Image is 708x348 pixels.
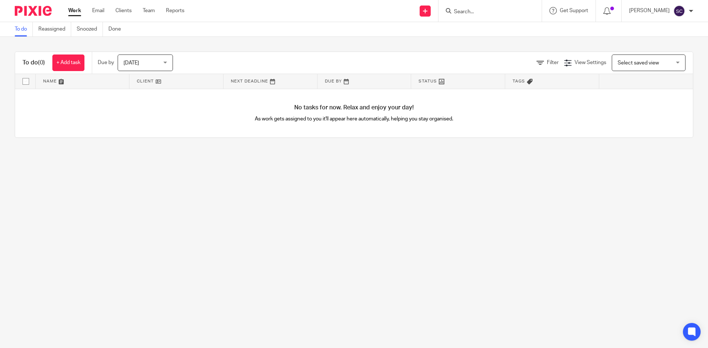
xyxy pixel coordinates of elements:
span: Get Support [560,8,588,13]
span: Tags [513,79,525,83]
a: Work [68,7,81,14]
h1: To do [22,59,45,67]
a: Team [143,7,155,14]
a: Email [92,7,104,14]
input: Search [453,9,520,15]
a: Reassigned [38,22,71,36]
a: To do [15,22,33,36]
a: Reports [166,7,184,14]
img: svg%3E [673,5,685,17]
img: Pixie [15,6,52,16]
span: Select saved view [618,60,659,66]
span: View Settings [575,60,606,65]
a: Clients [115,7,132,14]
span: [DATE] [124,60,139,66]
p: Due by [98,59,114,66]
span: (0) [38,60,45,66]
a: Done [108,22,126,36]
p: As work gets assigned to you it'll appear here automatically, helping you stay organised. [185,115,524,123]
p: [PERSON_NAME] [629,7,670,14]
span: Filter [547,60,559,65]
a: + Add task [52,55,84,71]
a: Snoozed [77,22,103,36]
h4: No tasks for now. Relax and enjoy your day! [15,104,693,112]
